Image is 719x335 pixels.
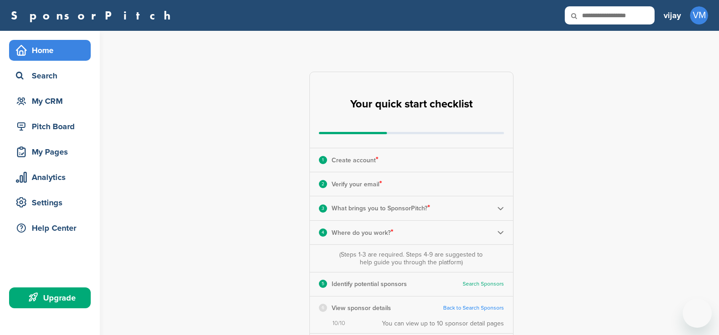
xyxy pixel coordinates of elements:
[14,68,91,84] div: Search
[9,116,91,137] a: Pitch Board
[333,320,345,327] span: 10/10
[9,141,91,162] a: My Pages
[14,144,91,160] div: My Pages
[319,280,327,288] div: 5
[14,118,91,135] div: Pitch Board
[14,169,91,185] div: Analytics
[664,9,681,22] h3: vijay
[350,94,473,114] h2: Your quick start checklist
[14,42,91,58] div: Home
[497,205,504,212] img: Checklist arrow 2
[332,227,393,238] p: Where do you work?
[319,204,327,213] div: 3
[443,305,504,311] a: Back to Search Sponsors
[497,229,504,236] img: Checklist arrow 2
[463,281,504,287] a: Search Sponsors
[319,304,327,312] div: 6
[14,290,91,306] div: Upgrade
[319,228,327,237] div: 4
[14,194,91,211] div: Settings
[9,65,91,86] a: Search
[690,6,708,24] span: VM
[332,178,382,190] p: Verify your email
[319,156,327,164] div: 1
[332,302,391,314] p: View sponsor details
[337,251,485,266] div: (Steps 1-3 are required. Steps 4-9 are suggested to help guide you through the platform)
[332,154,378,166] p: Create account
[9,167,91,188] a: Analytics
[319,180,327,188] div: 2
[664,5,681,25] a: vijay
[9,91,91,112] a: My CRM
[9,218,91,238] a: Help Center
[9,192,91,213] a: Settings
[14,93,91,109] div: My CRM
[14,220,91,236] div: Help Center
[382,320,504,327] div: You can view up to 10 sponsor detail pages
[9,287,91,308] a: Upgrade
[9,40,91,61] a: Home
[332,278,407,290] p: Identify potential sponsors
[11,10,176,21] a: SponsorPitch
[332,202,430,214] p: What brings you to SponsorPitch?
[683,299,712,328] iframe: Button to launch messaging window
